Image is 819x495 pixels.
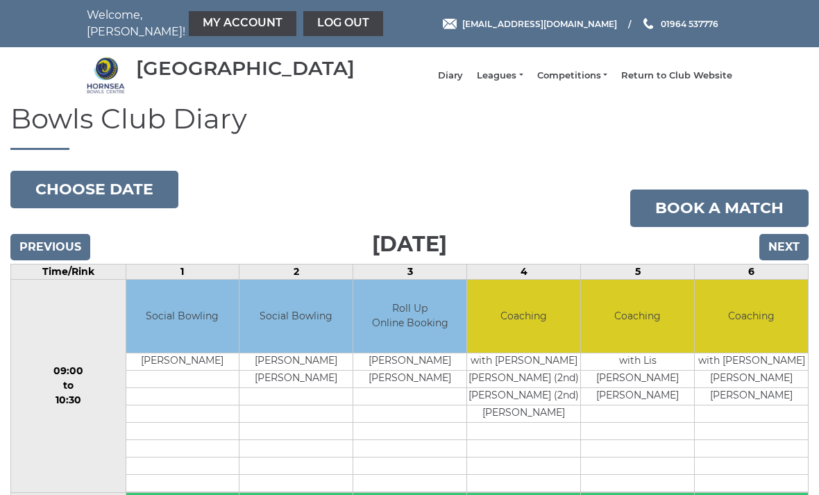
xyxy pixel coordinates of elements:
[643,18,653,29] img: Phone us
[581,387,694,405] td: [PERSON_NAME]
[126,280,239,353] td: Social Bowling
[462,18,617,28] span: [EMAIL_ADDRESS][DOMAIN_NAME]
[581,370,694,387] td: [PERSON_NAME]
[353,353,466,370] td: [PERSON_NAME]
[467,405,580,422] td: [PERSON_NAME]
[126,353,239,370] td: [PERSON_NAME]
[467,280,580,353] td: Coaching
[189,11,296,36] a: My Account
[695,370,808,387] td: [PERSON_NAME]
[695,265,809,280] td: 6
[353,265,467,280] td: 3
[581,280,694,353] td: Coaching
[303,11,383,36] a: Log out
[353,370,466,387] td: [PERSON_NAME]
[10,234,90,260] input: Previous
[10,103,809,150] h1: Bowls Club Diary
[11,265,126,280] td: Time/Rink
[467,387,580,405] td: [PERSON_NAME] (2nd)
[695,280,808,353] td: Coaching
[661,18,718,28] span: 01964 537776
[136,58,355,79] div: [GEOGRAPHIC_DATA]
[11,280,126,493] td: 09:00 to 10:30
[239,353,353,370] td: [PERSON_NAME]
[477,69,523,82] a: Leagues
[443,17,617,31] a: Email [EMAIL_ADDRESS][DOMAIN_NAME]
[641,17,718,31] a: Phone us 01964 537776
[467,353,580,370] td: with [PERSON_NAME]
[87,56,125,94] img: Hornsea Bowls Centre
[695,353,808,370] td: with [PERSON_NAME]
[239,265,353,280] td: 2
[621,69,732,82] a: Return to Club Website
[10,171,178,208] button: Choose date
[443,19,457,29] img: Email
[759,234,809,260] input: Next
[630,190,809,227] a: Book a match
[581,353,694,370] td: with Lis
[438,69,463,82] a: Diary
[353,280,466,353] td: Roll Up Online Booking
[126,265,239,280] td: 1
[695,387,808,405] td: [PERSON_NAME]
[239,280,353,353] td: Social Bowling
[239,370,353,387] td: [PERSON_NAME]
[87,7,344,40] nav: Welcome, [PERSON_NAME]!
[467,265,581,280] td: 4
[537,69,607,82] a: Competitions
[467,370,580,387] td: [PERSON_NAME] (2nd)
[581,265,695,280] td: 5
